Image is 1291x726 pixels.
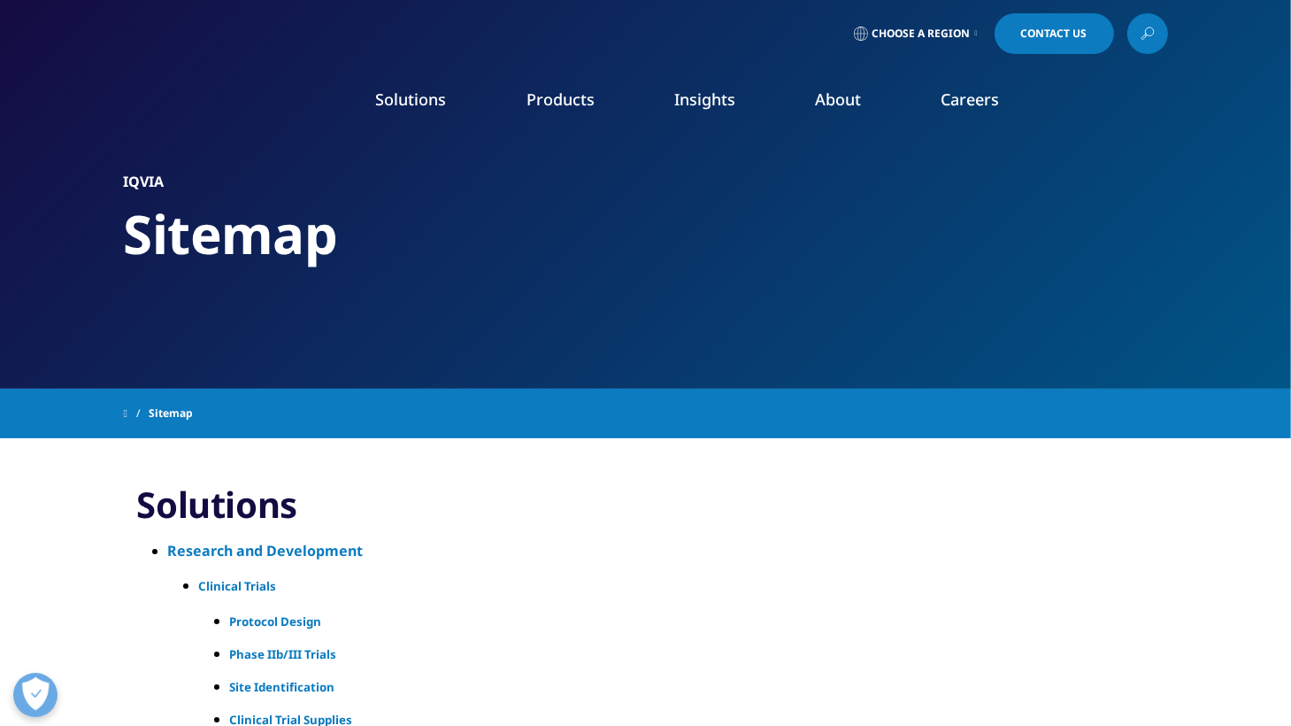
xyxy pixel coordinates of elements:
a: Careers [941,89,999,110]
a: Insights [674,89,735,110]
a: Research and Development [168,540,1141,561]
a: Site Identification [230,676,1115,698]
nav: Primary [273,62,1168,145]
a: Contact Us [995,13,1114,54]
span: Contact Us [1021,28,1087,39]
a: Products [526,89,595,110]
button: Open Preferences [13,673,58,717]
a: Solutions [376,89,447,110]
span: Sitemap [149,398,193,429]
a: Clinical Trials [199,575,1128,597]
h2: Sitemap [124,201,1168,267]
h1: IQVIA [124,173,1168,190]
a: Solutions [137,483,1155,527]
a: About [815,89,861,110]
a: Protocol Design [230,611,1115,632]
span: Choose a Region [872,27,971,41]
a: Phase IIb/III Trials [230,644,1115,665]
